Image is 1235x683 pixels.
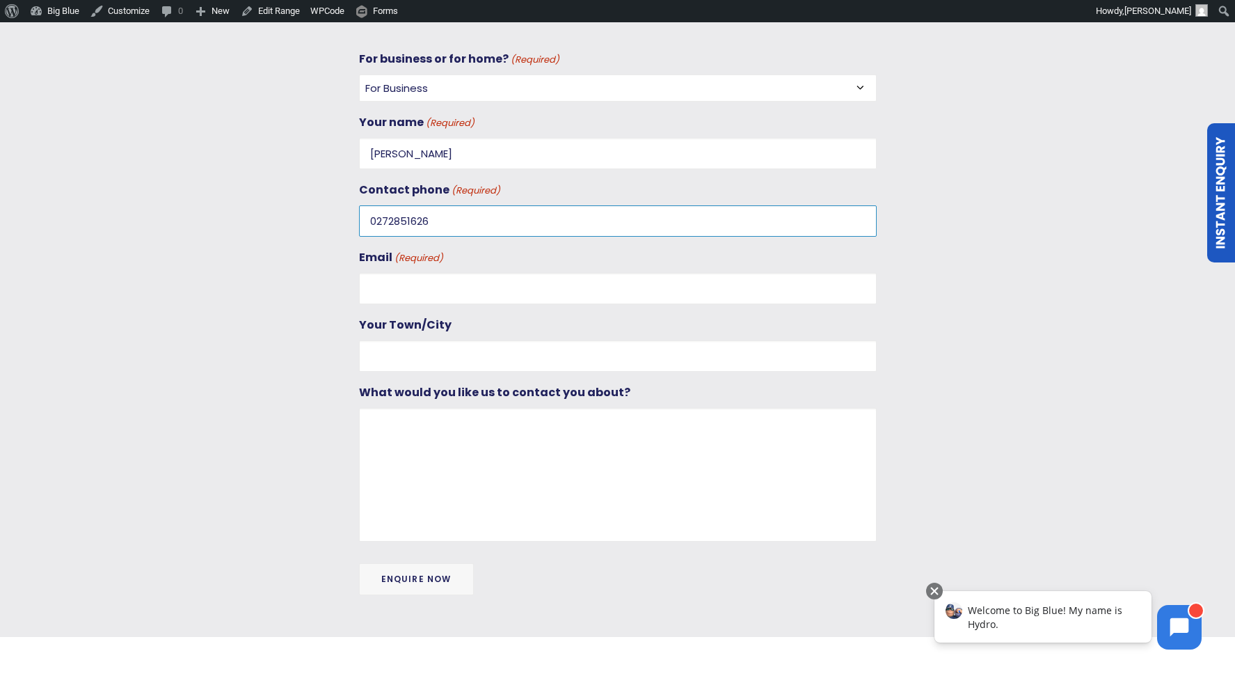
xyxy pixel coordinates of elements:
[509,52,559,68] span: (Required)
[359,49,559,69] label: For business or for home?
[359,113,475,132] label: Your name
[1207,123,1235,262] a: Instant Enquiry
[359,383,630,402] label: What would you like us to contact you about?
[359,180,500,200] label: Contact phone
[393,251,443,267] span: (Required)
[359,315,452,335] label: Your Town/City
[1124,6,1191,16] span: [PERSON_NAME]
[359,248,443,267] label: Email
[359,563,474,595] input: Enquire Now
[424,116,475,132] span: (Required)
[450,183,500,199] span: (Required)
[920,580,1216,664] iframe: Chatbot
